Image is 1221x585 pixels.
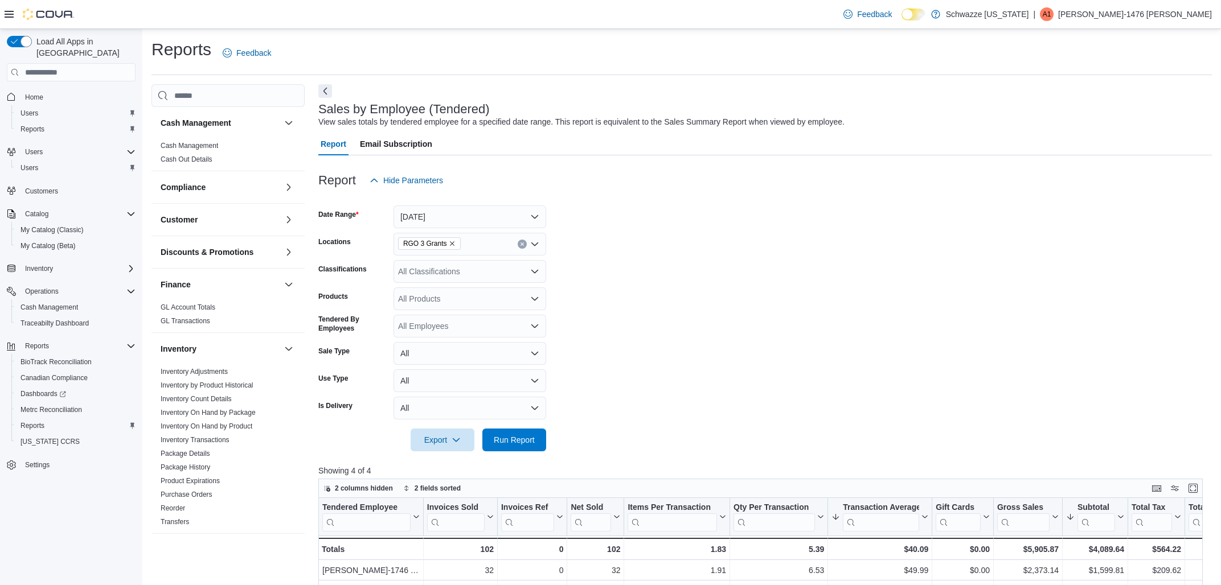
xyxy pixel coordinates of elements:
[25,287,59,296] span: Operations
[23,9,74,20] img: Cova
[161,422,252,431] span: Inventory On Hand by Product
[151,139,305,171] div: Cash Management
[322,542,420,556] div: Totals
[21,421,44,430] span: Reports
[1132,564,1181,578] div: $209.62
[161,182,280,193] button: Compliance
[946,7,1029,21] p: Schwazze [US_STATE]
[2,183,140,199] button: Customers
[16,387,71,401] a: Dashboards
[16,161,136,175] span: Users
[25,147,43,156] span: Users
[997,502,1050,513] div: Gross Sales
[530,322,539,331] button: Open list of options
[1033,7,1035,21] p: |
[282,245,296,259] button: Discounts & Promotions
[161,214,198,225] h3: Customer
[936,564,990,578] div: $0.00
[21,339,54,353] button: Reports
[628,502,726,532] button: Items Per Transaction
[2,88,140,105] button: Home
[1066,502,1124,532] button: Subtotal
[734,502,815,513] div: Qty Per Transaction
[21,262,58,275] button: Inventory
[161,436,230,444] a: Inventory Transactions
[21,285,136,298] span: Operations
[161,141,218,150] span: Cash Management
[318,265,367,274] label: Classifications
[571,564,620,578] div: 32
[161,246,253,258] h3: Discounts & Promotions
[734,502,824,532] button: Qty Per Transaction
[161,155,212,164] span: Cash Out Details
[902,20,902,21] span: Dark Mode
[16,239,136,253] span: My Catalog (Beta)
[2,338,140,354] button: Reports
[322,564,420,578] div: [PERSON_NAME]-1746 [PERSON_NAME]
[734,564,824,578] div: 6.53
[427,542,494,556] div: 102
[21,184,136,198] span: Customers
[161,422,252,430] a: Inventory On Hand by Product
[161,246,280,258] button: Discounts & Promotions
[936,502,981,513] div: Gift Cards
[318,210,359,219] label: Date Range
[530,267,539,276] button: Open list of options
[571,502,620,532] button: Net Sold
[21,389,66,398] span: Dashboards
[16,239,80,253] a: My Catalog (Beta)
[857,9,892,20] span: Feedback
[902,9,925,20] input: Dark Mode
[628,542,726,556] div: 1.83
[161,395,232,403] a: Inventory Count Details
[11,354,140,370] button: BioTrack Reconciliation
[21,89,136,104] span: Home
[394,397,546,419] button: All
[628,564,726,578] div: 1.91
[161,449,210,458] span: Package Details
[161,504,185,512] a: Reorder
[21,145,47,159] button: Users
[161,435,230,444] span: Inventory Transactions
[530,240,539,249] button: Open list of options
[399,481,465,495] button: 2 fields sorted
[16,122,49,136] a: Reports
[161,463,210,472] span: Package History
[25,209,48,219] span: Catalog
[417,429,468,451] span: Export
[21,145,136,159] span: Users
[21,225,84,234] span: My Catalog (Classic)
[21,163,38,172] span: Users
[21,458,54,472] a: Settings
[11,315,140,331] button: Traceabilty Dashboard
[236,47,271,59] span: Feedback
[1077,502,1115,513] div: Subtotal
[318,374,348,383] label: Use Type
[16,435,136,448] span: Washington CCRS
[16,300,136,314] span: Cash Management
[997,502,1050,532] div: Gross Sales
[318,401,353,410] label: Is Delivery
[501,502,555,532] div: Invoices Ref
[161,279,191,290] h3: Finance
[161,303,215,312] span: GL Account Totals
[21,458,136,472] span: Settings
[25,93,43,102] span: Home
[161,518,189,526] a: Transfers
[831,502,928,532] button: Transaction Average
[11,418,140,434] button: Reports
[843,502,919,513] div: Transaction Average
[415,484,461,493] span: 2 fields sorted
[161,544,280,555] button: Loyalty
[449,240,456,247] button: Remove RGO 3 Grants from selection in this group
[398,237,461,250] span: RGO 3 Grants
[16,403,136,417] span: Metrc Reconciliation
[322,502,411,513] div: Tendered Employee
[2,144,140,160] button: Users
[11,121,140,137] button: Reports
[21,285,63,298] button: Operations
[335,484,393,493] span: 2 columns hidden
[21,207,136,221] span: Catalog
[2,206,140,222] button: Catalog
[16,435,84,448] a: [US_STATE] CCRS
